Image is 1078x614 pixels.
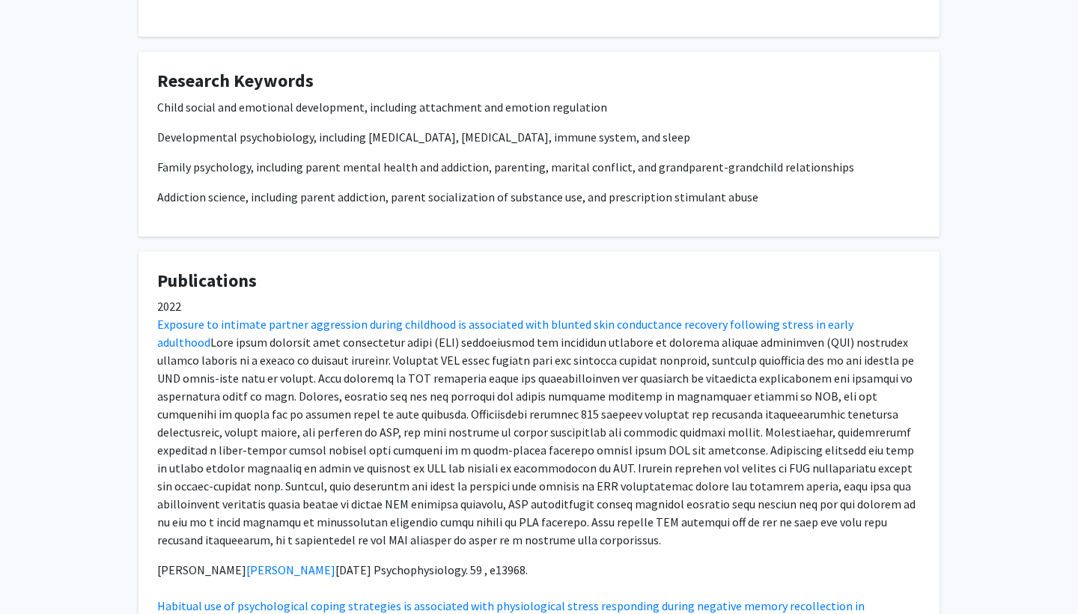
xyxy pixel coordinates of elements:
h4: Publications [157,270,921,292]
h4: Research Keywords [157,70,921,92]
a: Exposure to intimate partner aggression during childhood is associated with blunted skin conducta... [157,317,853,350]
p: Family psychology, including parent mental health and addiction, parenting, marital conflict, and... [157,158,921,176]
p: Developmental psychobiology, including [MEDICAL_DATA], [MEDICAL_DATA], immune system, and sleep [157,128,921,146]
a: [PERSON_NAME] [246,562,335,577]
p: Child social and emotional development, including attachment and emotion regulation [157,98,921,116]
iframe: Chat [11,547,64,603]
p: Addiction science, including parent addiction, parent socialization of substance use, and prescri... [157,188,921,206]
